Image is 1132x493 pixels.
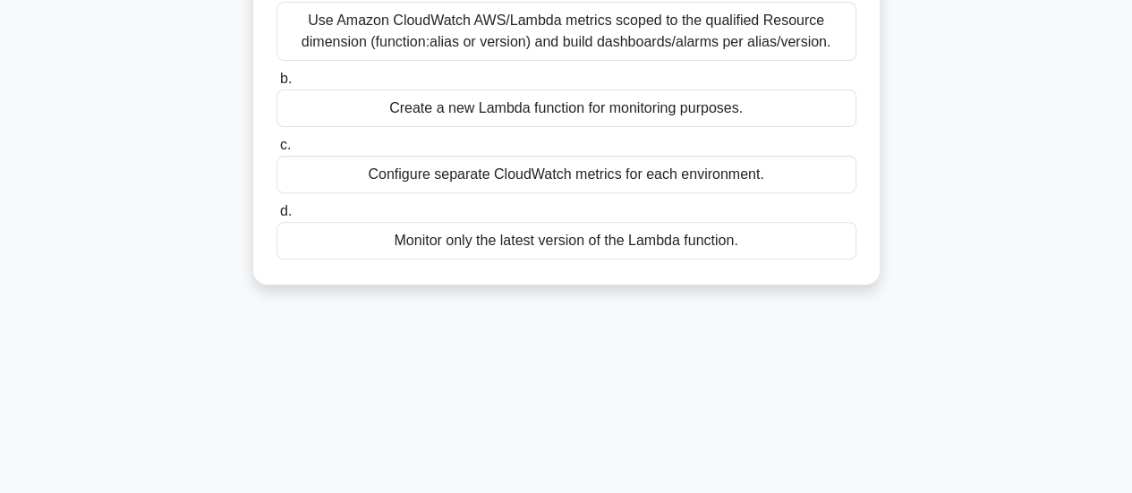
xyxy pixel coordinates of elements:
div: Monitor only the latest version of the Lambda function. [277,222,856,259]
div: Use Amazon CloudWatch AWS/Lambda metrics scoped to the qualified Resource dimension (function:ali... [277,2,856,61]
div: Configure separate CloudWatch metrics for each environment. [277,156,856,193]
span: c. [280,137,291,152]
div: Create a new Lambda function for monitoring purposes. [277,89,856,127]
span: b. [280,71,292,86]
span: d. [280,203,292,218]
